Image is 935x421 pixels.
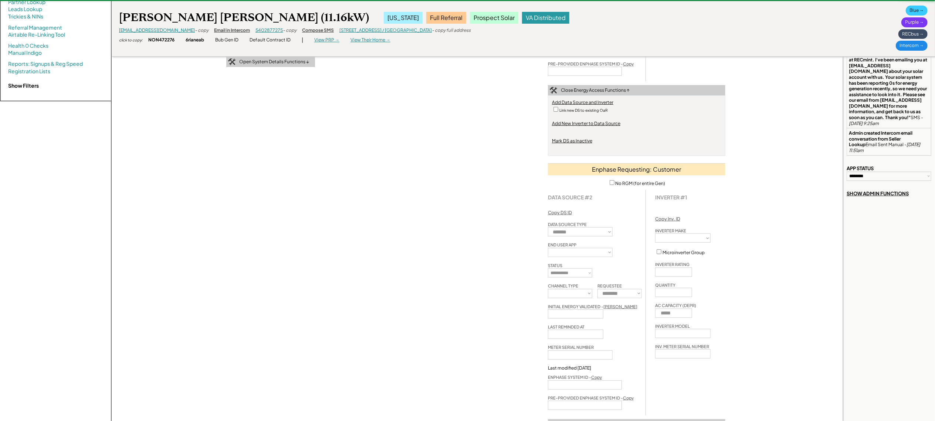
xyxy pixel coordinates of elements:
[548,365,591,371] div: Last modified [DATE]
[655,194,687,201] div: INVERTER #1
[432,27,471,34] div: - copy full address
[215,37,238,43] div: Bub Gen ID
[250,37,291,43] div: Default Contract ID
[898,29,928,39] div: RECbus →
[623,395,634,400] u: Copy
[849,142,921,153] em: [DATE] 11:51am
[548,194,592,201] strong: DATA SOURCE #2
[616,181,665,186] label: No RGM (for entire Gen)
[655,303,696,308] div: AC CAPACITY (DEPR)
[8,6,42,13] a: Leads Lookup
[239,59,309,65] div: Open System Details Functions ↓
[655,323,690,329] div: INVERTER MODEL
[550,87,557,94] img: tool-icon.png
[8,49,42,57] a: Manual Indigo
[548,164,725,175] div: Enphase Requesting: Customer
[655,344,709,349] div: INV. METER SERIAL NUMBER
[384,12,423,24] div: [US_STATE]
[548,61,634,67] div: PRE-PROVIDED ENPHASE SYSTEM ID -
[548,222,587,227] div: DATA SOURCE TYPE
[655,216,680,222] div: Copy Inv. ID
[603,304,637,309] u: [PERSON_NAME]
[8,82,39,89] strong: Show Filters
[339,27,432,33] a: [STREET_ADDRESS] / [GEOGRAPHIC_DATA]
[896,41,928,51] div: Intercom →
[186,37,204,43] div: 6rianeab
[119,27,195,33] a: [EMAIL_ADDRESS][DOMAIN_NAME]
[548,395,634,401] div: PRE-PROVIDED ENPHASE SYSTEM ID -
[906,6,928,16] div: Blue →
[597,283,622,289] div: REQUESTEE
[148,37,175,43] div: NON472276
[350,37,390,43] div: View Their Home →
[283,27,297,34] div: - copy
[426,12,466,24] div: Full Referral
[849,46,929,126] div: SMS -
[591,375,602,380] u: Copy
[655,228,686,233] div: INVERTER MAKE
[901,17,928,27] div: Purple →
[214,27,250,34] div: Email in Intercom
[8,31,65,38] a: Airtable Re-Linking Tool
[655,262,690,267] div: INVERTER RATING
[119,10,369,25] div: [PERSON_NAME] [PERSON_NAME] (11.16kW)
[849,130,913,147] strong: Admin created Intercom email conversation from Seller Lookup
[552,121,620,127] div: Add New Inverter to Data Source
[559,108,607,112] label: Link new DS to existing OaR
[548,374,602,380] div: ENPHASE SYSTEM ID -
[314,37,339,43] div: View PRP →
[548,344,594,350] div: METER SERIAL NUMBER
[470,12,518,24] div: Prospect Solar
[302,27,334,34] div: Compose SMS
[552,100,613,106] div: Add Data Source and Inverter
[623,61,634,66] u: Copy
[849,130,929,153] div: Email Sent Manual -
[655,282,675,288] div: QUANTITY
[548,324,585,330] div: LAST REMINDED AT
[228,58,236,65] img: tool-icon.png
[522,12,569,24] div: VA Distributed
[548,210,572,216] div: Copy DS ID
[255,27,283,33] a: 5402877275
[8,60,83,68] a: Reports: Signups & Reg Speed
[548,242,576,247] div: END USER APP
[561,87,630,94] div: Close Energy Access Functions ↑
[847,190,909,197] div: SHOW ADMIN FUNCTIONS
[663,250,705,255] label: Microinverter Group
[8,42,48,50] a: Health 0 Checks
[8,13,43,20] a: Trickies & NINs
[849,46,928,120] strong: Sent SMS text, added to Intercom: "Hi [PERSON_NAME] - this is Manaar at RECmint. I've been emaili...
[548,263,562,268] div: STATUS
[8,68,50,75] a: Registration Lists
[8,24,62,31] a: Referral Management
[119,37,143,43] div: click to copy:
[548,283,578,289] div: CHANNEL TYPE
[302,36,303,44] div: |
[552,138,592,144] div: Mark DS as Inactive
[195,27,209,34] div: - copy
[847,165,874,172] div: APP STATUS
[849,121,879,126] em: [DATE] 9:25am
[548,304,637,309] div: INITIAL ENERGY VALIDATED -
